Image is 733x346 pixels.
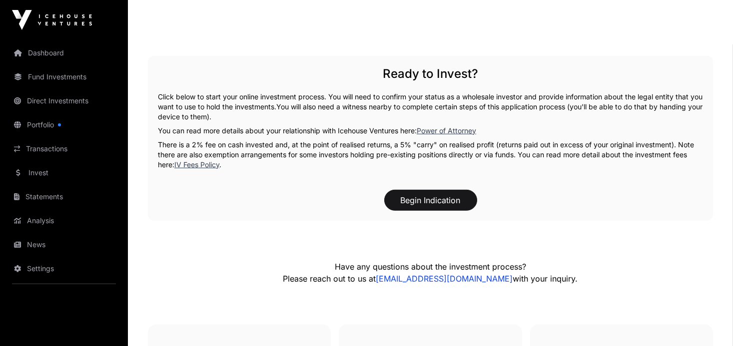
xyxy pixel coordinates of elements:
p: Click below to start your online investment process. You will need to confirm your status as a wh... [158,92,703,122]
a: Statements [8,186,120,208]
button: Begin Indication [384,190,477,211]
img: Icehouse Ventures Logo [12,10,92,30]
a: IV Fees Policy [174,160,219,169]
a: Fund Investments [8,66,120,88]
p: There is a 2% fee on cash invested and, at the point of realised returns, a 5% "carry" on realise... [158,140,703,170]
a: Invest [8,162,120,184]
p: Have any questions about the investment process? Please reach out to us at with your inquiry. [218,261,642,285]
a: Portfolio [8,114,120,136]
a: Power of Attorney [417,126,476,135]
a: Transactions [8,138,120,160]
a: Analysis [8,210,120,232]
span: You will also need a witness nearby to complete certain steps of this application process (you'll... [158,102,703,121]
a: Dashboard [8,42,120,64]
a: Settings [8,258,120,280]
h2: Ready to Invest? [158,66,703,82]
a: Direct Investments [8,90,120,112]
iframe: Chat Widget [683,298,733,346]
a: News [8,234,120,256]
a: [EMAIL_ADDRESS][DOMAIN_NAME] [376,274,513,284]
p: You can read more details about your relationship with Icehouse Ventures here: [158,126,703,136]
